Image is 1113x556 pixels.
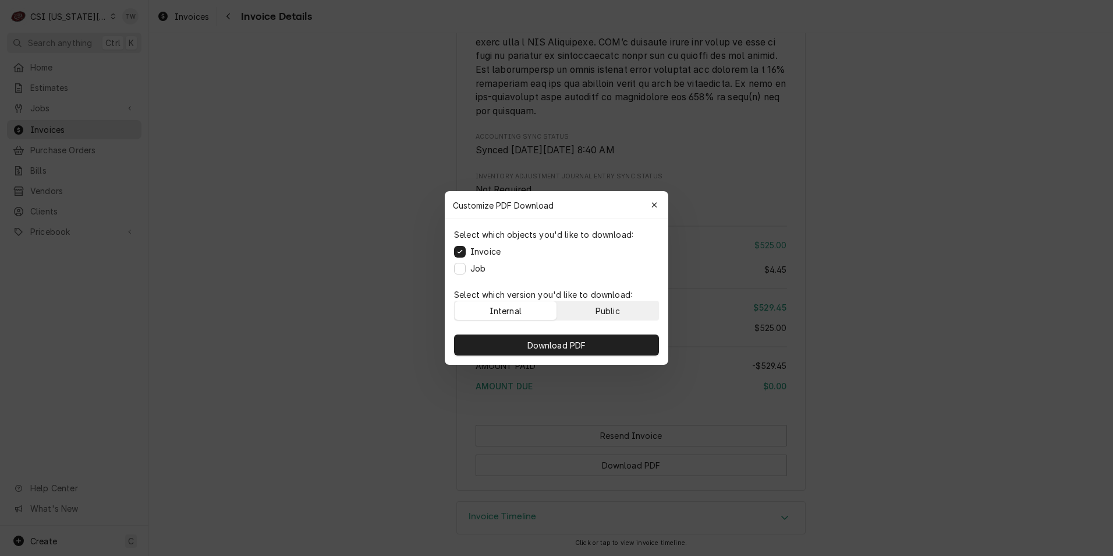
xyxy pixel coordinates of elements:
div: Public [596,305,620,317]
div: Customize PDF Download [445,191,668,219]
p: Select which objects you'd like to download: [454,228,633,241]
p: Select which version you'd like to download: [454,288,659,301]
label: Invoice [470,245,501,258]
span: Download PDF [525,339,589,351]
label: Job [470,262,485,275]
div: Internal [490,305,522,317]
button: Download PDF [454,335,659,356]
